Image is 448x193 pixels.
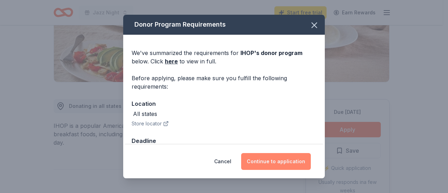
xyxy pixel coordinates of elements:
div: We've summarized the requirements for below. Click to view in full. [132,49,316,66]
button: Cancel [214,153,231,170]
div: All states [133,110,157,118]
span: IHOP 's donor program [240,49,302,56]
button: Store locator [132,119,169,128]
a: here [165,57,178,66]
div: Location [132,99,316,108]
div: Deadline [132,136,316,145]
div: Before applying, please make sure you fulfill the following requirements: [132,74,316,91]
div: Donor Program Requirements [123,15,325,35]
button: Continue to application [241,153,311,170]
